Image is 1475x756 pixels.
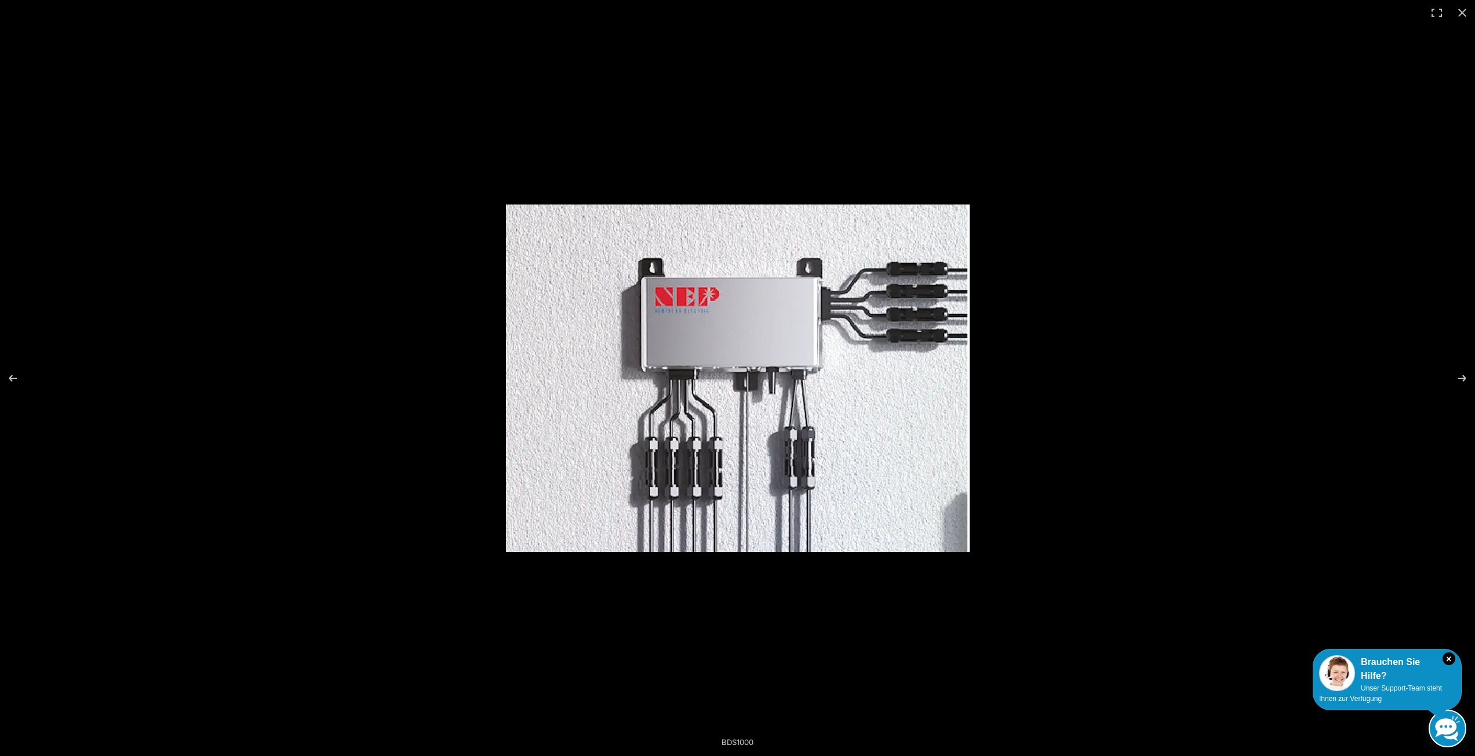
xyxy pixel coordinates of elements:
i: Schließen [1443,652,1455,665]
div: BDS1000 [616,731,859,754]
span: Unser Support-Team steht Ihnen zur Verfügung [1319,684,1442,703]
img: BDS1000.webp [506,204,970,552]
img: Customer service [1319,655,1355,691]
div: Brauchen Sie Hilfe? [1319,655,1455,683]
